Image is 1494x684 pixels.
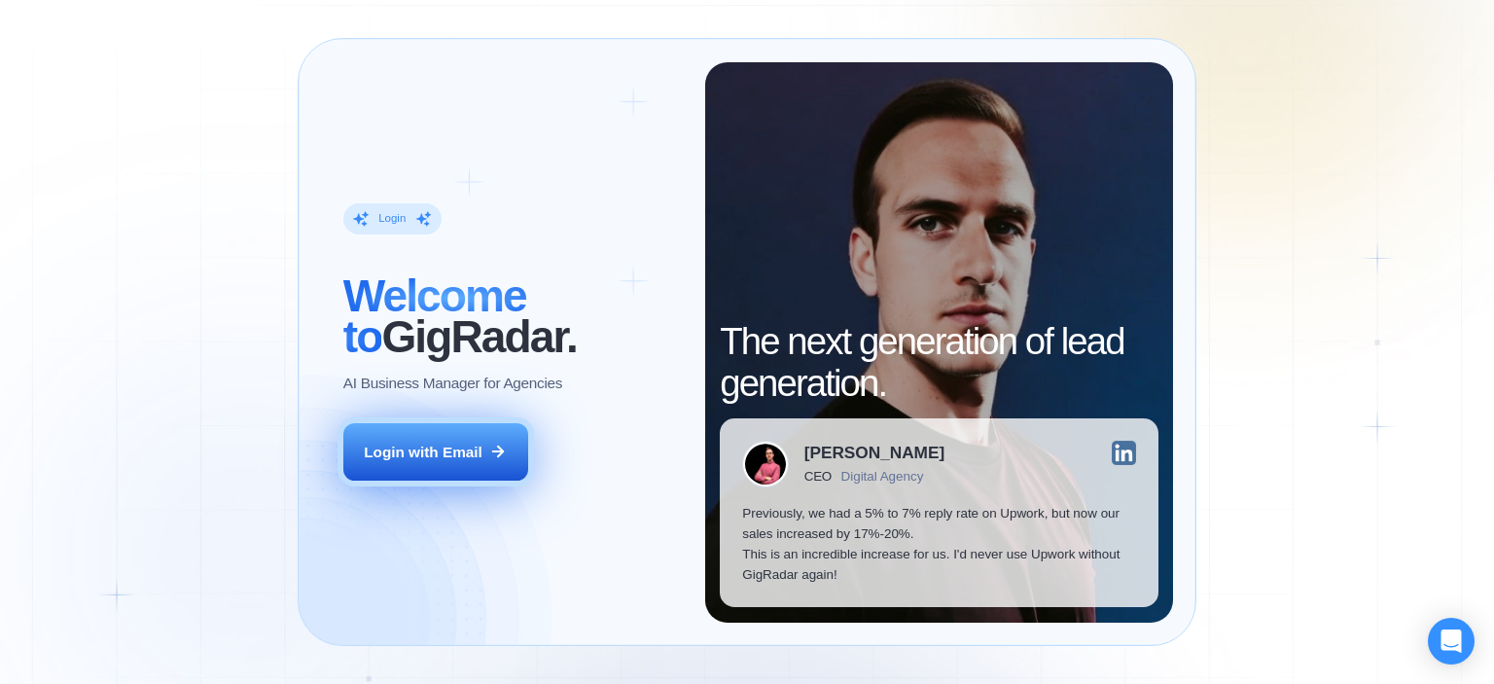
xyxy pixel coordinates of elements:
h2: ‍ GigRadar. [343,275,683,357]
p: Previously, we had a 5% to 7% reply rate on Upwork, but now our sales increased by 17%-20%. This ... [742,503,1136,586]
h2: The next generation of lead generation. [720,321,1158,403]
span: Welcome to [343,270,526,362]
div: Login [378,211,406,226]
div: Login with Email [364,442,482,462]
div: Digital Agency [841,469,924,484]
div: Open Intercom Messenger [1428,618,1475,665]
div: CEO [804,469,832,484]
div: [PERSON_NAME] [804,445,944,461]
button: Login with Email [343,423,528,482]
p: AI Business Manager for Agencies [343,373,562,393]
